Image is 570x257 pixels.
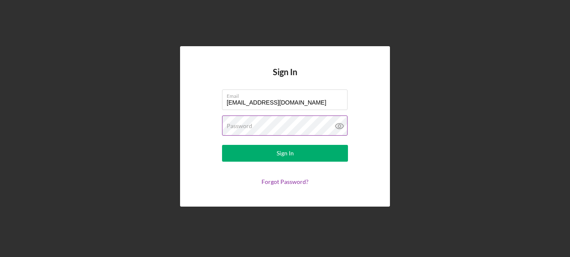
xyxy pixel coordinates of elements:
label: Email [227,90,348,99]
label: Password [227,123,252,129]
a: Forgot Password? [261,178,309,185]
div: Sign In [277,145,294,162]
button: Sign In [222,145,348,162]
h4: Sign In [273,67,297,89]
